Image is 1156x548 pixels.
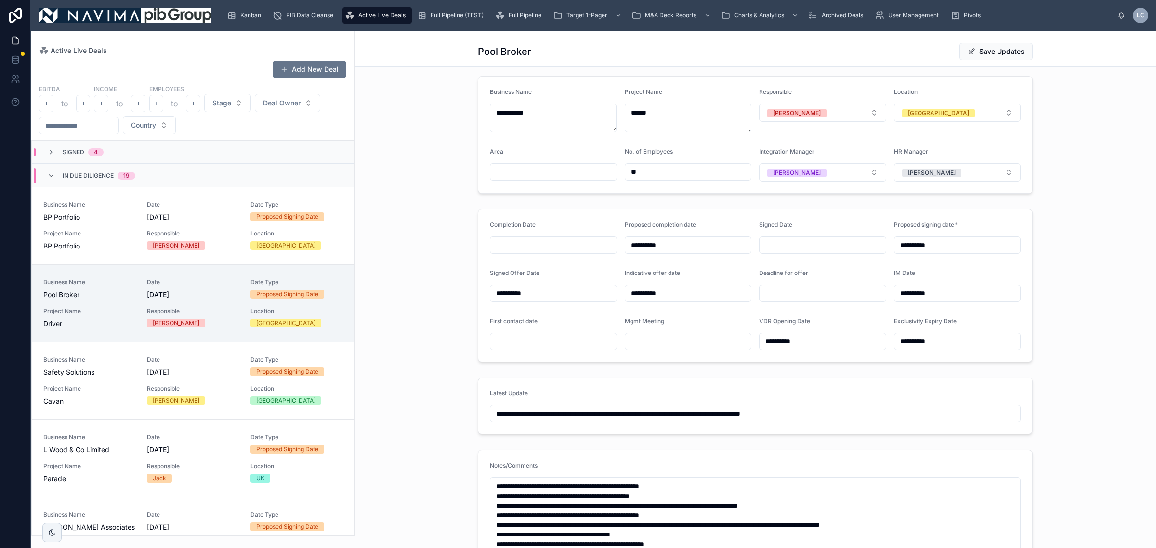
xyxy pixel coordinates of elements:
span: Business Name [490,88,532,95]
span: Project Name [43,385,135,392]
div: [GEOGRAPHIC_DATA] [256,396,315,405]
span: Signed Date [759,221,792,228]
span: [DATE] [147,445,239,455]
span: Project Name [625,88,662,95]
span: Latest Update [490,390,528,397]
span: BP Portfolio [43,241,135,251]
div: 19 [123,172,130,180]
span: Responsible [147,230,239,237]
label: Income [94,84,117,93]
span: Target 1-Pager [566,12,607,19]
span: Date Type [250,278,342,286]
span: Deal Owner [263,98,301,108]
span: [DATE] [147,290,239,300]
span: L Wood & Co Limited [43,445,135,455]
a: Kanban [224,7,268,24]
span: Date Type [250,433,342,441]
div: [GEOGRAPHIC_DATA] [256,319,315,327]
span: [PERSON_NAME] Associates [43,522,135,532]
span: Date [147,201,239,209]
span: Proposed signing date [894,221,954,228]
a: Active Live Deals [342,7,412,24]
span: [DATE] [147,212,239,222]
span: Location [250,307,342,315]
a: Active Live Deals [39,46,107,55]
div: UK [256,474,264,483]
span: Integration Manager [759,148,814,155]
span: [DATE] [147,522,239,532]
span: [DATE] [147,367,239,377]
span: Location [250,462,342,470]
span: Business Name [43,201,135,209]
h1: Pool Broker [478,45,531,58]
span: Responsible [147,307,239,315]
button: Add New Deal [273,61,346,78]
span: Location [250,385,342,392]
a: Business NamePool BrokerDate[DATE]Date TypeProposed Signing DateProject NameDriverResponsible[PER... [32,264,354,342]
div: Proposed Signing Date [256,212,318,221]
a: Target 1-Pager [550,7,627,24]
span: Signed [63,148,84,156]
a: Business NameBP PortfolioDate[DATE]Date TypeProposed Signing DateProject NameBP PortfolioResponsi... [32,187,354,264]
div: [PERSON_NAME] [153,319,199,327]
span: LC [1137,12,1144,19]
button: Select Button [759,104,886,122]
label: Employees [149,84,184,93]
span: Deadline for offer [759,269,808,276]
div: [PERSON_NAME] [153,396,199,405]
button: Select Button [759,163,886,182]
span: IM Date [894,269,915,276]
span: No. of Employees [625,148,673,155]
div: Proposed Signing Date [256,522,318,531]
span: Responsible [147,385,239,392]
span: Stage [212,98,231,108]
a: Full Pipeline (TEST) [414,7,490,24]
span: Indicative offer date [625,269,680,276]
span: Signed Offer Date [490,269,539,276]
a: Full Pipeline [492,7,548,24]
a: Archived Deals [805,7,870,24]
div: [PERSON_NAME] [153,241,199,250]
span: HR Manager [894,148,928,155]
span: Safety Solutions [43,367,135,377]
span: Exclusivity Expiry Date [894,317,957,325]
span: Location [894,88,918,95]
div: [PERSON_NAME] [773,109,821,117]
span: Date [147,278,239,286]
span: BP Portfolio [43,212,135,222]
a: Business NameL Wood & Co LimitedDate[DATE]Date TypeProposed Signing DateProject NameParadeRespons... [32,419,354,497]
span: Parade [43,474,135,483]
div: [GEOGRAPHIC_DATA] [256,241,315,250]
button: Select Button [894,104,1021,122]
button: Save Updates [959,43,1033,60]
div: [GEOGRAPHIC_DATA] [908,109,969,117]
div: Proposed Signing Date [256,290,318,299]
span: Active Live Deals [358,12,406,19]
a: Pivots [947,7,987,24]
span: Project Name [43,462,135,470]
span: User Management [888,12,939,19]
span: Full Pipeline (TEST) [431,12,484,19]
div: [PERSON_NAME] [773,169,821,177]
span: Pivots [964,12,981,19]
span: Date [147,356,239,364]
div: [PERSON_NAME] [908,169,956,177]
span: Business Name [43,511,135,519]
p: to [171,98,178,109]
div: Jack [153,474,166,483]
span: Mgmt Meeting [625,317,664,325]
span: Business Name [43,356,135,364]
span: Charts & Analytics [734,12,784,19]
span: VDR Opening Date [759,317,810,325]
a: User Management [872,7,946,24]
span: Kanban [240,12,261,19]
div: Proposed Signing Date [256,445,318,454]
span: Date [147,433,239,441]
div: scrollable content [219,5,1117,26]
span: Pool Broker [43,290,135,300]
span: Full Pipeline [509,12,541,19]
span: Project Name [43,230,135,237]
span: Active Live Deals [51,46,107,55]
a: PIB Data Cleanse [270,7,340,24]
